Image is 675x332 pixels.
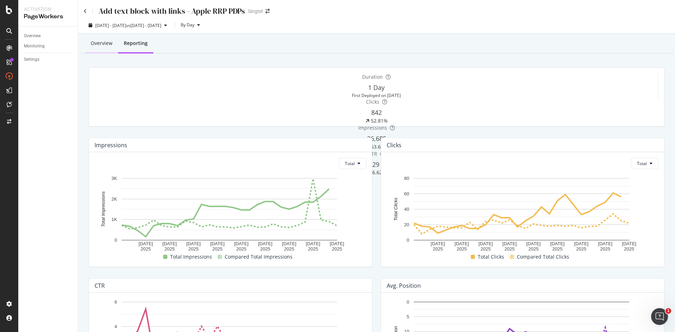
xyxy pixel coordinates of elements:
span: 1 [666,308,671,314]
text: 4 [115,324,117,330]
div: CTR [95,282,105,289]
text: [DATE] [502,241,517,246]
text: 5 [407,314,409,320]
span: Total Impressions [170,253,212,261]
text: 2025 [188,247,199,252]
text: [DATE] [550,241,565,246]
text: [DATE] [478,241,493,246]
text: [DATE] [139,241,153,246]
text: [DATE] [162,241,177,246]
div: 63.66% [371,143,388,150]
text: [DATE] [622,241,636,246]
div: Monitoring [24,43,45,50]
button: [DATE] - [DATE]vs[DATE] - [DATE] [84,22,172,29]
span: CTR [368,150,377,157]
div: Avg. position [387,282,421,289]
a: Settings [24,56,73,63]
div: First Deployed on [DATE] [95,92,658,98]
span: [DATE] - [DATE] [95,22,126,28]
div: PageWorkers [24,13,72,21]
div: 52.81% [371,117,388,124]
div: Overview [24,32,41,40]
span: Total [345,161,355,167]
text: 20 [404,222,409,227]
div: arrow-right-arrow-left [265,9,270,14]
text: 2025 [624,247,634,252]
text: 40 [404,207,409,212]
span: Duration [362,73,383,80]
text: Total Clicks [393,197,398,221]
a: Click to go back [84,9,87,14]
span: Compared Total Impressions [225,253,292,261]
text: [DATE] [306,241,320,246]
button: Total [631,158,658,169]
div: Singtel [248,8,263,15]
text: 2025 [260,247,270,252]
iframe: Intercom live chat [651,308,668,325]
text: 2025 [141,247,151,252]
text: 2025 [212,247,223,252]
a: Monitoring [24,43,73,50]
text: [DATE] [598,241,612,246]
text: 2025 [600,247,610,252]
text: 2025 [552,247,562,252]
text: 2025 [308,247,318,252]
text: 0 [407,237,409,243]
div: Overview [91,40,112,47]
span: Impressions [358,124,387,131]
text: 3K [111,176,117,181]
text: 2025 [528,247,539,252]
div: Clicks [387,142,401,149]
text: 6 [115,299,117,305]
text: [DATE] [330,241,344,246]
span: Total [637,161,647,167]
svg: A chart. [95,175,364,252]
text: 2025 [481,247,491,252]
text: 2025 [457,247,467,252]
text: [DATE] [574,241,589,246]
span: By Day [178,22,194,28]
text: [DATE] [526,241,541,246]
div: Add text block with links - Apple RRP PDPs [98,6,245,17]
text: [DATE] [234,241,249,246]
span: Compared Total Clicks [517,253,569,261]
text: 60 [404,191,409,196]
text: Total Impressions [101,191,106,227]
text: 2025 [165,247,175,252]
button: Total [339,158,366,169]
div: 6.62% [372,169,386,176]
text: 2025 [433,247,443,252]
text: 1K [111,217,117,222]
text: [DATE] [210,241,225,246]
text: [DATE] [186,241,201,246]
span: Clicks [366,98,379,105]
span: 2.29 % [367,160,386,169]
text: 0 [115,237,117,243]
div: Activation [24,6,72,13]
div: Impressions [95,142,127,149]
text: 0 [407,299,409,305]
button: By Day [178,19,203,31]
text: [DATE] [258,241,272,246]
text: [DATE] [282,241,296,246]
div: Reporting [124,40,148,47]
text: [DATE] [431,241,445,246]
text: 2025 [236,247,246,252]
text: 2025 [284,247,294,252]
text: 2025 [504,247,515,252]
text: [DATE] [455,241,469,246]
span: Total Clicks [478,253,504,261]
span: 36,685 [367,134,386,143]
div: Settings [24,56,39,63]
span: 842 [371,108,382,117]
span: vs [DATE] - [DATE] [126,22,161,28]
svg: A chart. [387,175,656,252]
text: 80 [404,176,409,181]
text: 2025 [576,247,586,252]
text: 2K [111,196,117,202]
a: Overview [24,32,73,40]
span: 1 Day [368,83,385,92]
text: 2025 [332,247,342,252]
